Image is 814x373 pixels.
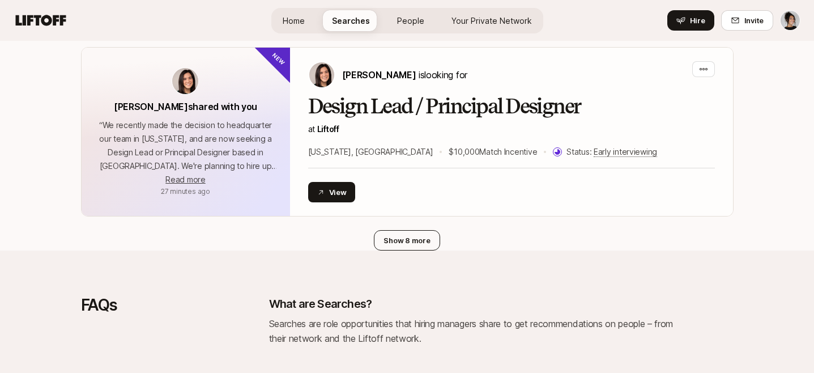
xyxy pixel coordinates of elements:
[744,15,764,26] span: Invite
[397,15,424,27] span: People
[323,10,379,31] a: Searches
[721,10,773,31] button: Invite
[374,230,440,251] button: Show 8 more
[780,10,800,31] button: Amy Lima
[442,10,541,31] a: Your Private Network
[566,145,657,159] p: Status:
[308,145,433,159] p: [US_STATE], [GEOGRAPHIC_DATA]
[269,296,372,312] p: What are Searches?
[781,11,800,30] img: Amy Lima
[342,67,467,82] p: is looking for
[309,62,334,87] img: Eleanor Morgan
[165,175,205,184] span: Read more
[161,187,210,196] span: September 11, 2025 10:37am
[342,69,416,80] span: [PERSON_NAME]
[308,122,715,136] p: at
[388,10,433,31] a: People
[690,15,705,26] span: Hire
[332,15,370,27] span: Searches
[172,68,198,94] img: avatar-url
[253,28,309,84] div: New
[95,118,276,173] p: “ We recently made the decision to headquarter our team in [US_STATE], and are now seeking a Desi...
[594,147,657,157] span: Early interviewing
[274,10,314,31] a: Home
[269,316,677,346] p: Searches are role opportunities that hiring managers share to get recommendations on people – fro...
[308,95,715,118] h2: Design Lead / Principal Designer
[667,10,714,31] button: Hire
[308,182,356,202] button: View
[451,15,532,27] span: Your Private Network
[283,15,305,27] span: Home
[165,173,205,186] button: Read more
[114,101,257,112] span: [PERSON_NAME] shared with you
[449,145,537,159] p: $10,000 Match Incentive
[317,124,339,134] a: Liftoff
